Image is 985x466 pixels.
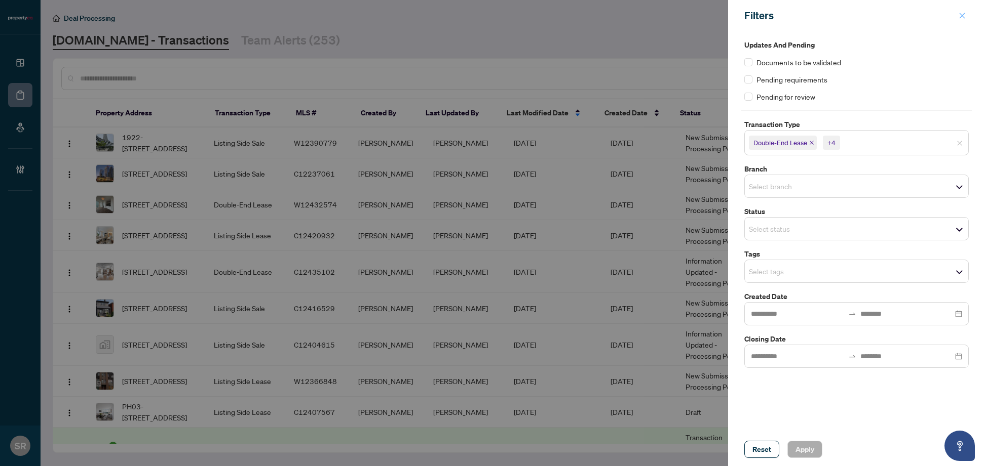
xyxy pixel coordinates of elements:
label: Status [744,206,969,217]
label: Updates and Pending [744,39,969,51]
span: close [959,12,966,19]
div: +4 [827,138,836,148]
span: Double-End Lease [749,136,817,150]
span: Double-End Lease [753,138,807,148]
span: close [957,140,963,146]
label: Closing Date [744,333,969,345]
button: Apply [787,441,822,458]
span: to [848,310,856,318]
button: Reset [744,441,779,458]
span: Reset [752,441,771,457]
span: Documents to be validated [756,57,841,68]
span: swap-right [848,352,856,360]
span: Pending for review [756,91,815,102]
span: to [848,352,856,360]
span: Pending requirements [756,74,827,85]
button: Open asap [944,431,975,461]
label: Transaction Type [744,119,969,130]
span: close [809,140,814,145]
div: Filters [744,8,956,23]
label: Created Date [744,291,969,302]
label: Branch [744,163,969,175]
label: Tags [744,248,969,260]
span: swap-right [848,310,856,318]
